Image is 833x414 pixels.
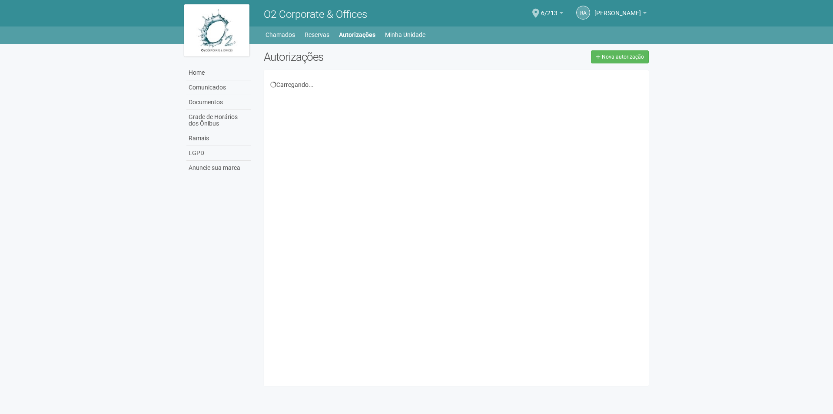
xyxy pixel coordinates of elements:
a: Grade de Horários dos Ônibus [186,110,251,131]
a: Anuncie sua marca [186,161,251,175]
a: RA [576,6,590,20]
a: Home [186,66,251,80]
a: LGPD [186,146,251,161]
div: Carregando... [270,81,643,89]
a: Ramais [186,131,251,146]
a: 6/213 [541,11,563,18]
a: [PERSON_NAME] [594,11,647,18]
span: O2 Corporate & Offices [264,8,367,20]
span: Nova autorização [602,54,644,60]
span: 6/213 [541,1,558,17]
a: Comunicados [186,80,251,95]
a: Autorizações [339,29,375,41]
h2: Autorizações [264,50,450,63]
a: Reservas [305,29,329,41]
a: Documentos [186,95,251,110]
a: Nova autorização [591,50,649,63]
a: Chamados [265,29,295,41]
a: Minha Unidade [385,29,425,41]
span: ROSANGELA APARECIDA SANTOS HADDAD [594,1,641,17]
img: logo.jpg [184,4,249,56]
